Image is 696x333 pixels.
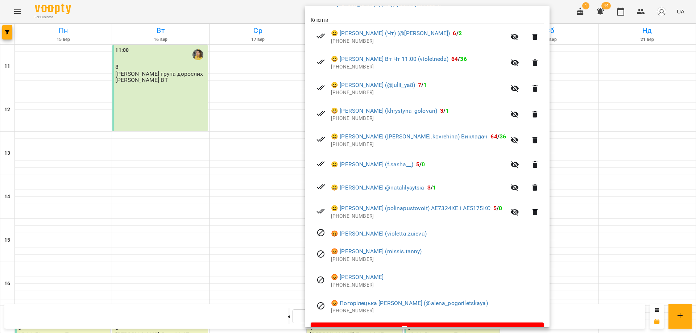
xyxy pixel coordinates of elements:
[446,107,449,114] span: 1
[331,256,544,263] p: [PHONE_NUMBER]
[453,30,461,37] b: /
[440,107,443,114] span: 3
[490,133,497,140] span: 64
[331,213,506,220] p: [PHONE_NUMBER]
[316,182,325,191] svg: Візит сплачено
[316,301,325,310] svg: Візит скасовано
[316,207,325,216] svg: Візит сплачено
[316,83,325,92] svg: Візит сплачено
[331,247,422,256] a: 😡 [PERSON_NAME] (missis.tanny)
[427,184,431,191] span: 3
[490,133,506,140] b: /
[331,132,488,141] a: 😀 [PERSON_NAME] ([PERSON_NAME].kovrehina) Викладач
[416,161,425,168] b: /
[311,16,544,322] ul: Клієнти
[440,107,449,114] b: /
[460,55,467,62] span: 36
[331,229,427,238] a: 😡 [PERSON_NAME] (violetta.zuieva)
[316,109,325,118] svg: Візит сплачено
[316,135,325,143] svg: Візит сплачено
[418,82,421,88] span: 7
[451,55,458,62] span: 64
[331,204,490,213] a: 😀 [PERSON_NAME] (polinapustovoit) АЕ7324КЕ і АЕ5175КС
[453,30,456,37] span: 6
[500,133,506,140] span: 36
[422,161,425,168] span: 0
[316,58,325,66] svg: Візит сплачено
[459,30,462,37] span: 2
[433,184,436,191] span: 1
[331,63,506,71] p: [PHONE_NUMBER]
[331,38,506,45] p: [PHONE_NUMBER]
[316,276,325,284] svg: Візит скасовано
[316,250,325,258] svg: Візит скасовано
[499,205,502,212] span: 0
[416,161,419,168] span: 5
[331,299,488,308] a: 😡 Погорілецька [PERSON_NAME] (@alena_pogoriletskaya)
[423,82,427,88] span: 1
[331,29,450,38] a: 😀 [PERSON_NAME] (Чт) (@[PERSON_NAME])
[331,55,448,63] a: 😀 [PERSON_NAME] Вт Чт 11:00 (violetnedz)
[316,32,325,40] svg: Візит сплачено
[493,205,502,212] b: /
[331,89,506,96] p: [PHONE_NUMBER]
[331,115,506,122] p: [PHONE_NUMBER]
[316,159,325,168] svg: Візит сплачено
[331,183,424,192] a: 😀 [PERSON_NAME] @natalilysytsia
[316,228,325,237] svg: Візит скасовано
[331,282,544,289] p: [PHONE_NUMBER]
[331,273,384,282] a: 😡 [PERSON_NAME]
[331,107,437,115] a: 😀 [PERSON_NAME] (khrystyna_golovan)
[418,82,427,88] b: /
[427,184,436,191] b: /
[331,81,415,90] a: 😀 [PERSON_NAME] (@julii_ya8)
[331,307,544,315] p: [PHONE_NUMBER]
[331,160,413,169] a: 😀 [PERSON_NAME] (f.sasha__)
[331,141,506,148] p: [PHONE_NUMBER]
[451,55,467,62] b: /
[493,205,497,212] span: 5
